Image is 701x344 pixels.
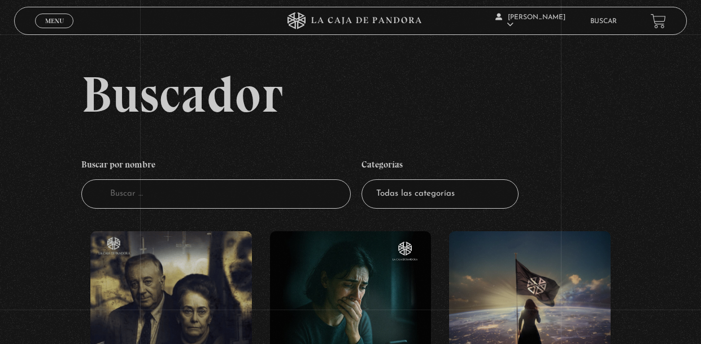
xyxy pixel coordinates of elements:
[81,69,687,120] h2: Buscador
[362,153,519,179] h4: Categorías
[590,18,617,25] a: Buscar
[81,153,351,179] h4: Buscar por nombre
[651,14,666,29] a: View your shopping cart
[495,14,565,28] span: [PERSON_NAME]
[41,27,68,35] span: Cerrar
[45,17,64,24] span: Menu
